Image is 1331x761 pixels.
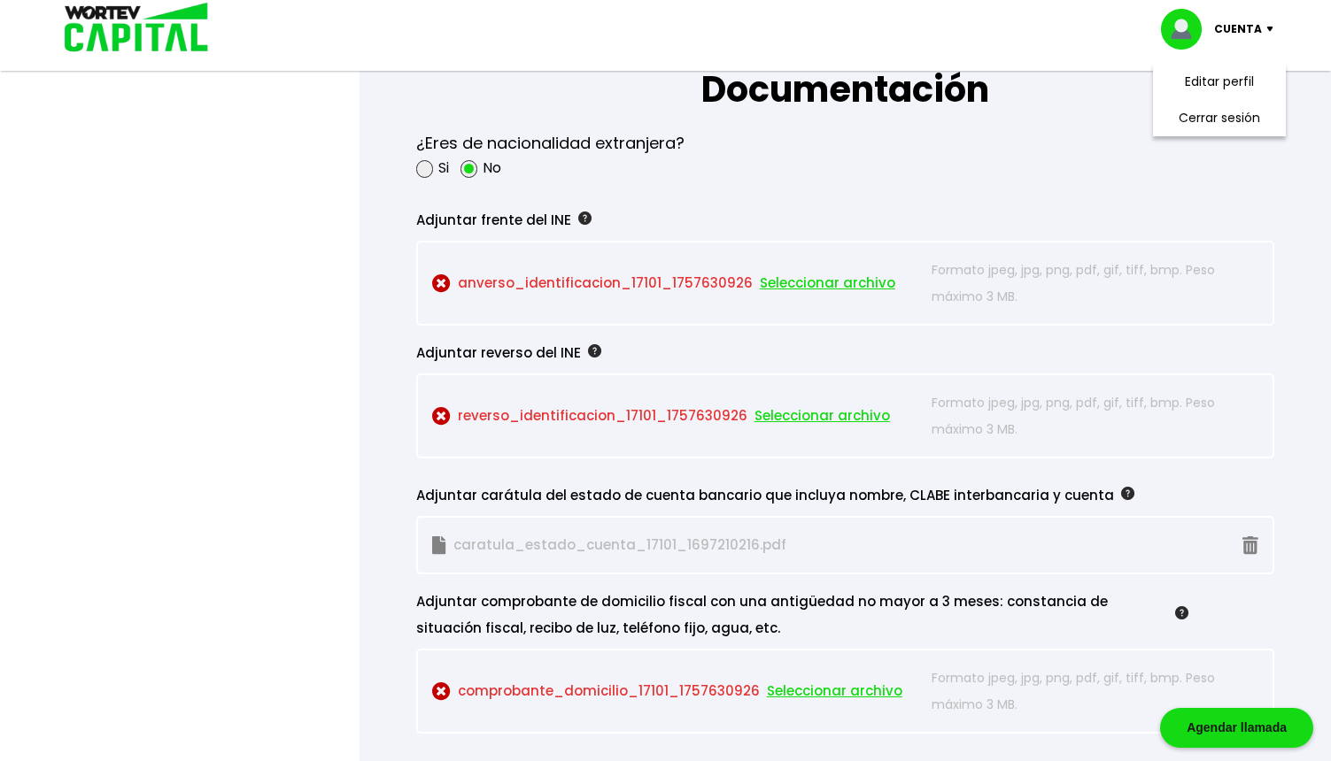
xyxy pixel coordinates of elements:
div: Adjuntar reverso del INE [416,340,1188,366]
p: ¿Eres de nacionalidad extranjera? [416,130,685,157]
p: anverso_identificacion_17101_1757630926 [432,257,923,310]
label: Si [438,157,449,179]
div: Adjuntar frente del INE [416,207,1188,234]
img: profile-image [1161,9,1214,50]
span: Seleccionar archivo [754,403,890,429]
img: cross-circle.ce22fdcf.svg [432,274,451,293]
img: gfR76cHglkPwleuBLjWdxeZVvX9Wp6JBDmjRYY8JYDQn16A2ICN00zLTgIroGa6qie5tIuWH7V3AapTKqzv+oMZsGfMUqL5JM... [578,211,592,225]
p: Formato jpeg, jpg, png, pdf, gif, tiff, bmp. Peso máximo 3 MB. [932,257,1258,310]
span: Seleccionar archivo [760,270,895,296]
p: comprobante_domicilio_17101_1757630926 [432,665,923,718]
a: Editar perfil [1185,73,1254,91]
li: Cerrar sesión [1149,100,1290,136]
p: Formato jpeg, jpg, png, pdf, gif, tiff, bmp. Peso máximo 3 MB. [932,665,1258,718]
p: Cuenta [1214,16,1262,42]
img: cross-circle.ce22fdcf.svg [432,682,451,701]
p: reverso_identificacion_17101_1757630926 [432,389,923,442]
img: gfR76cHglkPwleuBLjWdxeZVvX9Wp6JBDmjRYY8JYDQn16A2ICN00zLTgIroGa6qie5tIuWH7V3AapTKqzv+oMZsGfMUqL5JM... [588,344,601,357]
img: gfR76cHglkPwleuBLjWdxeZVvX9Wp6JBDmjRYY8JYDQn16A2ICN00zLTgIroGa6qie5tIuWH7V3AapTKqzv+oMZsGfMUqL5JM... [1175,606,1188,619]
img: gray-file.d3045238.svg [432,536,446,555]
div: Adjuntar carátula del estado de cuenta bancario que incluya nombre, CLABE interbancaria y cuenta [416,482,1188,509]
img: gray-trash.dd83e1a4.svg [1242,536,1258,555]
label: No [483,157,501,179]
span: Seleccionar archivo [767,678,902,704]
img: cross-circle.ce22fdcf.svg [432,407,451,426]
div: Adjuntar comprobante de domicilio fiscal con una antigüedad no mayor a 3 meses: constancia de sit... [416,588,1188,642]
img: icon-down [1262,27,1286,32]
p: Formato jpeg, jpg, png, pdf, gif, tiff, bmp. Peso máximo 3 MB. [932,389,1258,442]
p: caratula_estado_cuenta_17101_1697210216.pdf [432,532,923,558]
div: Agendar llamada [1160,708,1313,748]
img: gfR76cHglkPwleuBLjWdxeZVvX9Wp6JBDmjRYY8JYDQn16A2ICN00zLTgIroGa6qie5tIuWH7V3AapTKqzv+oMZsGfMUqL5JM... [1121,487,1134,500]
